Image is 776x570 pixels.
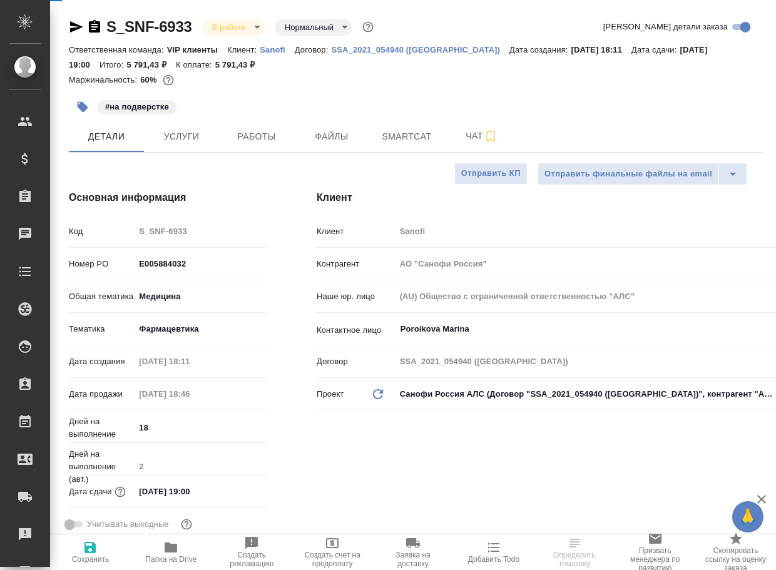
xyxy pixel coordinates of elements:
p: Маржинальность: [69,75,140,84]
p: SSA_2021_054940 ([GEOGRAPHIC_DATA]) [331,45,509,54]
button: Папка на Drive [131,535,212,570]
p: [DATE] 18:11 [571,45,631,54]
div: split button [538,163,747,185]
span: Работы [227,129,287,145]
h4: Основная информация [69,190,267,205]
p: Дата сдачи [69,486,112,498]
p: 5 791,43 ₽ [215,60,265,69]
input: Пустое поле [135,457,267,476]
p: 5 791,43 ₽ [126,60,176,69]
p: Номер PO [69,258,135,270]
span: Папка на Drive [145,555,197,564]
span: Создать счет на предоплату [300,551,365,568]
span: Чат [452,128,512,144]
p: Дата продажи [69,388,135,400]
span: Файлы [302,129,362,145]
a: S_SNF-6933 [106,18,192,35]
button: 1946.67 RUB; [160,72,176,88]
input: ✎ Введи что-нибудь [135,482,244,501]
a: Sanofi [260,44,295,54]
p: #на подверстке [105,101,169,113]
p: К оплате: [176,60,215,69]
p: Договор [317,355,396,368]
p: Тематика [69,323,135,335]
p: Наше юр. лицо [317,290,396,303]
svg: Подписаться [483,129,498,144]
button: Нормальный [281,22,337,33]
p: Клиент: [227,45,260,54]
span: Smartcat [377,129,437,145]
button: Доп статусы указывают на важность/срочность заказа [360,19,376,35]
span: Создать рекламацию [219,551,285,568]
input: ✎ Введи что-нибудь [135,419,267,437]
span: [PERSON_NAME] детали заказа [603,21,728,33]
button: Заявка на доставку [373,535,454,570]
span: Отправить КП [461,166,521,181]
span: Заявка на доставку [380,551,446,568]
span: на подверстке [96,101,178,111]
input: Пустое поле [135,352,244,370]
button: Создать рекламацию [212,535,292,570]
p: Контрагент [317,258,396,270]
button: Сохранить [50,535,131,570]
p: Договор: [295,45,332,54]
div: Медицина [135,286,267,307]
span: Добавить Todo [468,555,519,564]
button: Скопировать ссылку для ЯМессенджера [69,19,84,34]
span: Сохранить [72,555,110,564]
p: Код [69,225,135,238]
p: Дней на выполнение [69,415,135,440]
input: Пустое поле [135,385,244,403]
button: В работе [208,22,250,33]
p: Клиент [317,225,396,238]
p: VIP клиенты [167,45,227,54]
span: Услуги [151,129,212,145]
span: Детали [76,129,136,145]
div: Фармацевтика [135,318,267,340]
p: Общая тематика [69,290,135,303]
button: Добавить Todo [453,535,534,570]
span: Определить тематику [541,551,607,568]
input: ✎ Введи что-нибудь [135,255,267,273]
p: Дней на выполнение (авт.) [69,448,135,486]
button: Скопировать ссылку [87,19,102,34]
input: Пустое поле [135,222,267,240]
button: Если добавить услуги и заполнить их объемом, то дата рассчитается автоматически [112,484,128,500]
p: Sanofi [260,45,295,54]
button: Создать счет на предоплату [292,535,373,570]
p: Ответственная команда: [69,45,167,54]
div: В работе [202,19,265,36]
button: Призвать менеджера по развитию [615,535,695,570]
h4: Клиент [317,190,762,205]
button: Отправить КП [454,163,528,185]
div: В работе [275,19,352,36]
button: Выбери, если сб и вс нужно считать рабочими днями для выполнения заказа. [178,516,195,532]
span: Учитывать выходные [87,518,169,531]
p: Контактное лицо [317,324,396,337]
p: Дата сдачи: [631,45,680,54]
p: Итого: [100,60,126,69]
a: SSA_2021_054940 ([GEOGRAPHIC_DATA]) [331,44,509,54]
p: Дата создания: [509,45,571,54]
button: Определить тематику [534,535,615,570]
button: Скопировать ссылку на оценку заказа [695,535,776,570]
span: 🙏 [737,504,758,530]
button: Отправить финальные файлы на email [538,163,719,185]
p: 60% [140,75,160,84]
button: 🙏 [732,501,763,532]
button: Добавить тэг [69,93,96,121]
p: Проект [317,388,344,400]
span: Отправить финальные файлы на email [544,167,712,181]
p: Дата создания [69,355,135,368]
